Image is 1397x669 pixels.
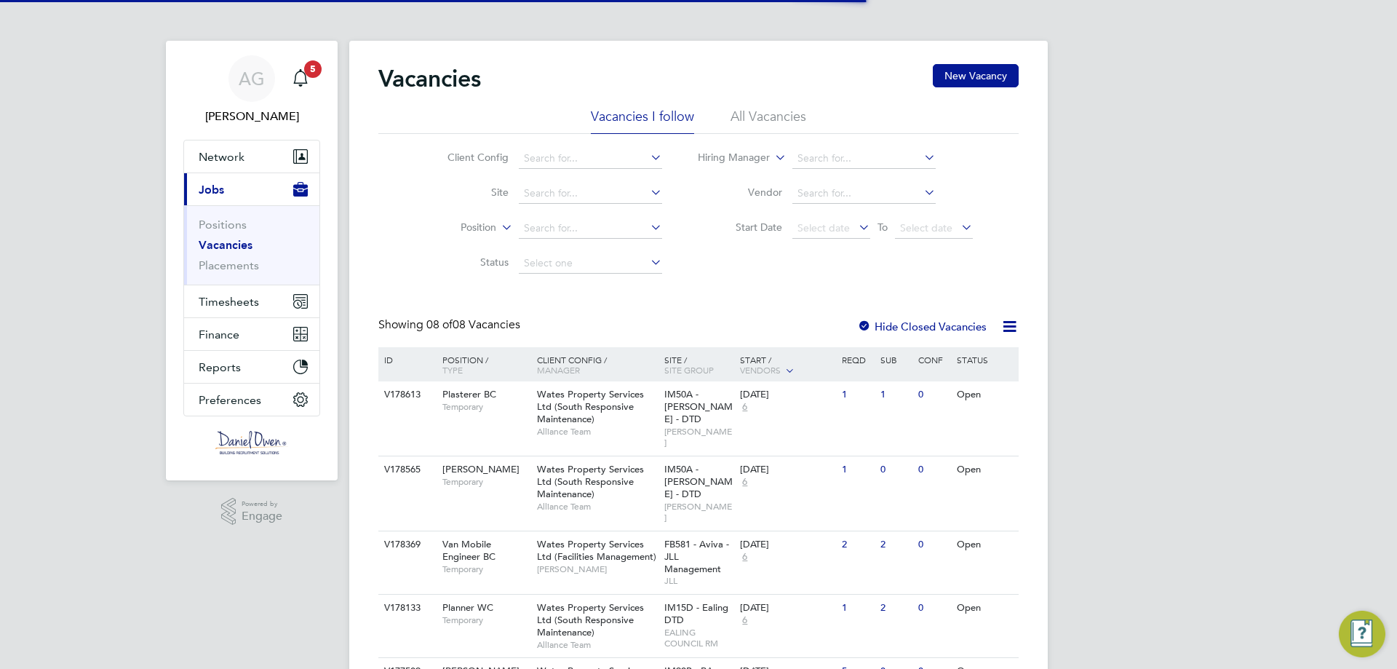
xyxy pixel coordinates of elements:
[664,538,729,575] span: FB581 - Aviva - JLL Management
[215,431,288,454] img: danielowen-logo-retina.png
[425,186,509,199] label: Site
[199,183,224,197] span: Jobs
[877,531,915,558] div: 2
[519,183,662,204] input: Search for...
[953,456,1016,483] div: Open
[381,456,431,483] div: V178565
[740,364,781,376] span: Vendors
[797,221,850,234] span: Select date
[1339,611,1385,657] button: Engage Resource Center
[740,602,835,614] div: [DATE]
[184,140,319,173] button: Network
[877,456,915,483] div: 0
[792,149,936,169] input: Search for...
[537,426,657,438] span: Alliance Team
[900,221,952,234] span: Select date
[731,108,806,134] li: All Vacancies
[664,463,733,500] span: IM50A - [PERSON_NAME] - DTD
[184,173,319,205] button: Jobs
[183,108,320,125] span: Amy Garcia
[519,149,662,169] input: Search for...
[242,510,282,523] span: Engage
[740,464,835,476] div: [DATE]
[184,384,319,416] button: Preferences
[426,317,520,332] span: 08 Vacancies
[838,595,876,622] div: 1
[953,531,1016,558] div: Open
[740,551,749,563] span: 6
[664,388,733,425] span: IM50A - [PERSON_NAME] - DTD
[537,388,644,425] span: Wates Property Services Ltd (South Responsive Maintenance)
[661,347,737,382] div: Site /
[953,347,1016,372] div: Status
[740,539,835,551] div: [DATE]
[537,364,580,376] span: Manager
[698,221,782,234] label: Start Date
[664,501,733,523] span: [PERSON_NAME]
[184,285,319,317] button: Timesheets
[686,151,770,165] label: Hiring Manager
[425,256,509,269] label: Status
[838,531,876,558] div: 2
[425,151,509,164] label: Client Config
[838,381,876,408] div: 1
[915,456,952,483] div: 0
[199,150,244,164] span: Network
[199,238,252,252] a: Vacancies
[184,205,319,285] div: Jobs
[426,317,453,332] span: 08 of
[537,538,656,563] span: Wates Property Services Ltd (Facilities Management)
[442,601,493,614] span: Planner WC
[304,60,322,78] span: 5
[953,595,1016,622] div: Open
[664,575,733,587] span: JLL
[199,393,261,407] span: Preferences
[664,364,714,376] span: Site Group
[442,614,530,626] span: Temporary
[199,258,259,272] a: Placements
[537,501,657,512] span: Alliance Team
[286,55,315,102] a: 5
[431,347,533,382] div: Position /
[537,563,657,575] span: [PERSON_NAME]
[442,364,463,376] span: Type
[537,639,657,651] span: Alliance Team
[591,108,694,134] li: Vacancies I follow
[519,253,662,274] input: Select one
[664,601,728,626] span: IM15D - Ealing DTD
[242,498,282,510] span: Powered by
[442,476,530,488] span: Temporary
[740,476,749,488] span: 6
[915,381,952,408] div: 0
[873,218,892,237] span: To
[838,456,876,483] div: 1
[838,347,876,372] div: Reqd
[877,381,915,408] div: 1
[857,320,987,333] label: Hide Closed Vacancies
[933,64,1019,87] button: New Vacancy
[442,538,495,563] span: Van Mobile Engineer BC
[792,183,936,204] input: Search for...
[915,347,952,372] div: Conf
[877,347,915,372] div: Sub
[664,627,733,649] span: EALING COUNCIL RM
[378,317,523,333] div: Showing
[183,431,320,454] a: Go to home page
[533,347,661,382] div: Client Config /
[381,381,431,408] div: V178613
[442,563,530,575] span: Temporary
[442,388,496,400] span: Plasterer BC
[184,318,319,350] button: Finance
[239,69,265,88] span: AG
[877,595,915,622] div: 2
[537,463,644,500] span: Wates Property Services Ltd (South Responsive Maintenance)
[413,221,496,235] label: Position
[183,55,320,125] a: AG[PERSON_NAME]
[664,426,733,448] span: [PERSON_NAME]
[381,595,431,622] div: V178133
[166,41,338,480] nav: Main navigation
[736,347,838,384] div: Start /
[378,64,481,93] h2: Vacancies
[740,614,749,627] span: 6
[442,401,530,413] span: Temporary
